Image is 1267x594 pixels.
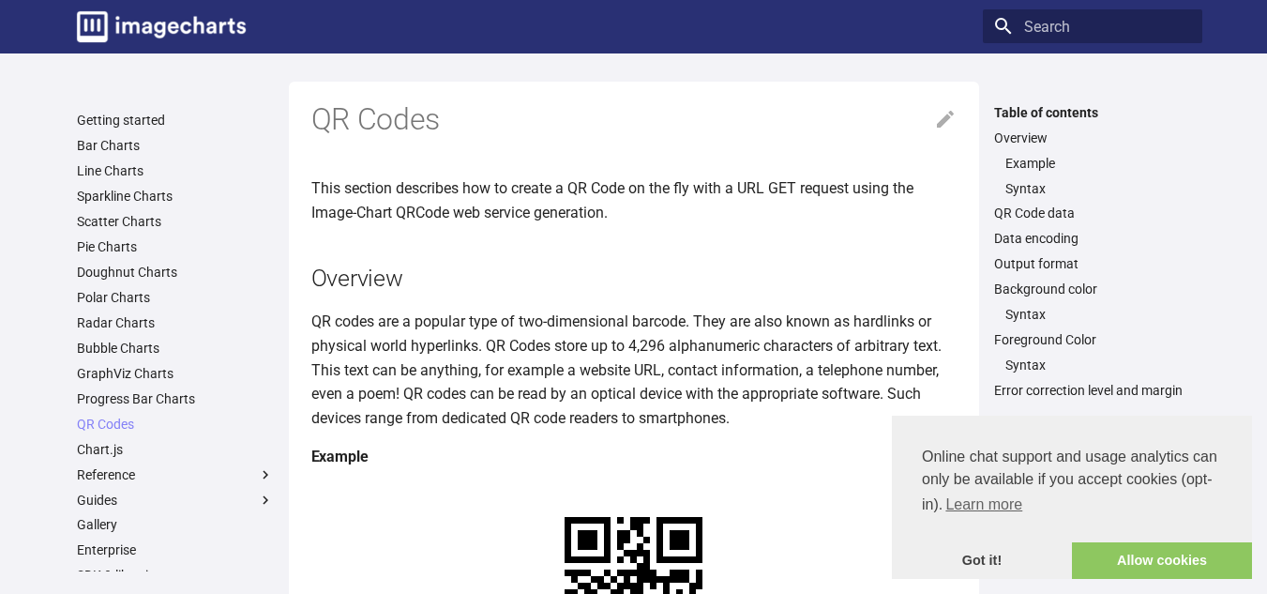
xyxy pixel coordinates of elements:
[69,4,253,50] a: Image-Charts documentation
[983,9,1202,43] input: Search
[943,491,1025,519] a: learn more about cookies
[77,213,274,230] a: Scatter Charts
[1005,180,1191,197] a: Syntax
[994,382,1191,399] a: Error correction level and margin
[311,445,957,469] h4: Example
[983,104,1202,121] label: Table of contents
[994,129,1191,146] a: Overview
[77,162,274,179] a: Line Charts
[994,281,1191,297] a: Background color
[1005,155,1191,172] a: Example
[77,466,274,483] label: Reference
[311,310,957,430] p: QR codes are a popular type of two-dimensional barcode. They are also known as hardlinks or physi...
[1005,306,1191,323] a: Syntax
[77,390,274,407] a: Progress Bar Charts
[994,255,1191,272] a: Output format
[77,541,274,558] a: Enterprise
[922,446,1222,519] span: Online chat support and usage analytics can only be available if you accept cookies (opt-in).
[77,416,274,433] a: QR Codes
[77,314,274,331] a: Radar Charts
[1005,357,1191,373] a: Syntax
[77,567,274,584] a: SDK & libraries
[1072,542,1252,580] a: allow cookies
[77,340,274,357] a: Bubble Charts
[77,264,274,281] a: Doughnut Charts
[77,516,274,533] a: Gallery
[983,104,1202,400] nav: Table of contents
[311,262,957,295] h2: Overview
[994,306,1191,323] nav: Background color
[77,492,274,509] label: Guides
[77,137,274,154] a: Bar Charts
[994,205,1191,221] a: QR Code data
[994,357,1191,373] nav: Foreground Color
[994,331,1191,348] a: Foreground Color
[77,112,274,129] a: Getting started
[892,416,1252,579] div: cookieconsent
[994,155,1191,197] nav: Overview
[77,11,246,42] img: logo
[77,238,274,255] a: Pie Charts
[77,188,274,205] a: Sparkline Charts
[77,365,274,382] a: GraphViz Charts
[311,100,957,140] h1: QR Codes
[77,441,274,458] a: Chart.js
[994,230,1191,247] a: Data encoding
[892,542,1072,580] a: dismiss cookie message
[77,289,274,306] a: Polar Charts
[311,176,957,224] p: This section describes how to create a QR Code on the fly with a URL GET request using the Image-...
